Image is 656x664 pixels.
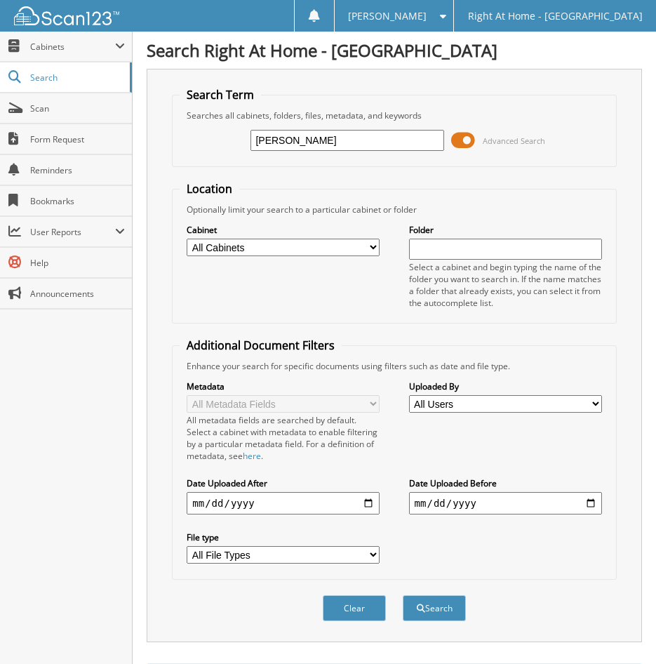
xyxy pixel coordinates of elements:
span: Reminders [30,164,125,176]
label: Uploaded By [409,380,602,392]
label: Folder [409,224,602,236]
span: Announcements [30,288,125,300]
span: [PERSON_NAME] [348,12,427,20]
button: Clear [323,595,386,621]
span: Help [30,257,125,269]
span: Right At Home - [GEOGRAPHIC_DATA] [468,12,643,20]
a: here [243,450,261,462]
label: File type [187,531,380,543]
span: User Reports [30,226,115,238]
span: Form Request [30,133,125,145]
div: Optionally limit your search to a particular cabinet or folder [180,204,608,215]
legend: Search Term [180,87,261,102]
div: All metadata fields are searched by default. Select a cabinet with metadata to enable filtering b... [187,414,380,462]
span: Scan [30,102,125,114]
label: Date Uploaded Before [409,477,602,489]
span: Search [30,72,123,84]
span: Advanced Search [483,135,545,146]
div: Searches all cabinets, folders, files, metadata, and keywords [180,109,608,121]
h1: Search Right At Home - [GEOGRAPHIC_DATA] [147,39,642,62]
img: scan123-logo-white.svg [14,6,119,25]
input: start [187,492,380,514]
button: Search [403,595,466,621]
span: Cabinets [30,41,115,53]
label: Metadata [187,380,380,392]
label: Date Uploaded After [187,477,380,489]
span: Bookmarks [30,195,125,207]
label: Cabinet [187,224,380,236]
div: Select a cabinet and begin typing the name of the folder you want to search in. If the name match... [409,261,602,309]
div: Enhance your search for specific documents using filters such as date and file type. [180,360,608,372]
input: end [409,492,602,514]
legend: Location [180,181,239,197]
legend: Additional Document Filters [180,338,342,353]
